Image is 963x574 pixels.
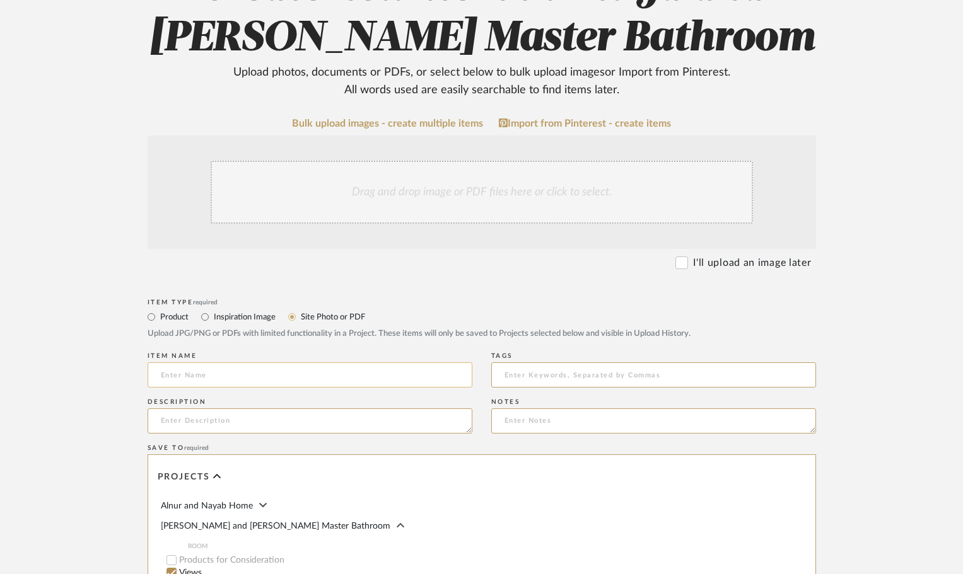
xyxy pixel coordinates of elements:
mat-radio-group: Select item type [148,309,816,324]
input: Enter Keywords, Separated by Commas [491,362,816,387]
a: Import from Pinterest - create items [499,118,671,129]
div: Item Type [148,299,816,306]
label: I'll upload an image later [693,255,811,270]
a: Bulk upload images - create multiple items [292,118,483,129]
input: Enter Name [148,362,472,387]
div: Notes [491,398,816,406]
div: Item name [148,352,472,360]
span: required [193,299,218,306]
div: Upload photos, documents or PDFs, or select below to bulk upload images or Import from Pinterest ... [223,64,740,99]
div: Description [148,398,472,406]
span: required [184,445,209,451]
div: Save To [148,444,816,452]
span: Alnur and Nayab Home [161,502,253,510]
div: Tags [491,352,816,360]
label: Inspiration Image [213,310,276,324]
span: ROOM [188,541,472,551]
span: Projects [158,472,210,483]
div: Upload JPG/PNG or PDFs with limited functionality in a Project. These items will only be saved to... [148,328,816,340]
span: [PERSON_NAME] and [PERSON_NAME] Master Bathroom [161,522,390,531]
label: Product [159,310,189,324]
label: Site Photo or PDF [300,310,365,324]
